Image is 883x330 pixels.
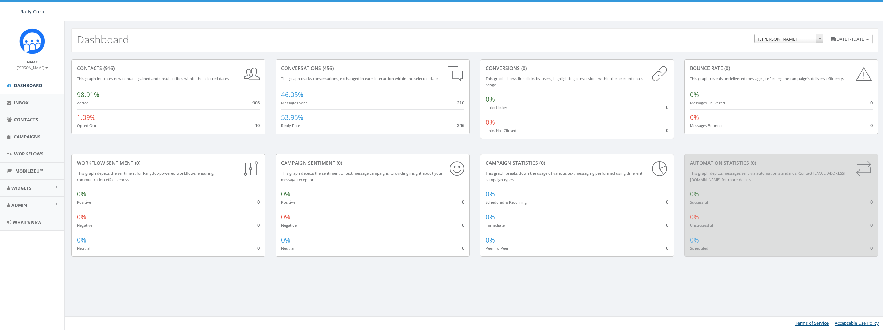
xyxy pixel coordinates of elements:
span: 0% [281,213,290,221]
small: Opted Out [77,123,96,128]
div: Campaign Sentiment [281,159,464,166]
span: 0% [690,90,699,99]
span: Inbox [14,100,29,106]
span: Admin [11,202,27,208]
small: Negative [281,223,297,228]
span: 0 [462,245,464,251]
span: 0% [281,236,290,245]
small: Unsuccessful [690,223,713,228]
span: 0% [486,236,495,245]
span: (0) [133,159,140,166]
span: 0% [281,189,290,198]
small: Neutral [77,246,90,251]
small: This graph depicts messages sent via automation standards. Contact [EMAIL_ADDRESS][DOMAIN_NAME] f... [690,171,845,182]
span: 0% [77,213,86,221]
span: 0 [870,245,873,251]
span: Dashboard [14,82,42,89]
div: Workflow Sentiment [77,159,260,166]
span: 10 [255,122,260,128]
small: Messages Delivered [690,100,725,105]
span: 0% [690,236,699,245]
a: [PERSON_NAME] [17,64,48,70]
span: 0 [870,222,873,228]
small: Scheduled & Recurring [486,199,527,205]
span: Contacts [14,116,38,123]
span: 0 [870,100,873,106]
span: 1. James Martin [754,34,823,43]
span: 53.95% [281,113,304,122]
span: Campaigns [14,134,40,140]
span: 1.09% [77,113,96,122]
span: 0 [870,199,873,205]
span: 0 [870,122,873,128]
span: 0 [666,127,668,133]
small: Negative [77,223,92,228]
span: Widgets [11,185,31,191]
h2: Dashboard [77,34,129,45]
span: 0 [257,199,260,205]
span: 0% [486,189,495,198]
span: 0 [666,245,668,251]
small: This graph depicts the sentiment for RallyBot-powered workflows, ensuring communication effective... [77,171,214,182]
span: (0) [538,159,545,166]
span: (916) [102,65,115,71]
span: 0 [666,104,668,110]
small: Scheduled [690,246,708,251]
span: 906 [252,100,260,106]
span: What's New [13,219,42,225]
small: Messages Bounced [690,123,724,128]
small: Reply Rate [281,123,300,128]
small: Positive [281,199,295,205]
small: Messages Sent [281,100,307,105]
span: 0 [257,245,260,251]
div: Automation Statistics [690,159,873,166]
span: 0 [462,199,464,205]
div: Campaign Statistics [486,159,668,166]
span: 0 [462,222,464,228]
div: conversions [486,65,668,72]
span: Rally Corp [20,8,44,15]
span: 0 [666,222,668,228]
small: Added [77,100,89,105]
span: (0) [335,159,342,166]
small: [PERSON_NAME] [17,65,48,70]
div: Bounce Rate [690,65,873,72]
span: 0% [690,213,699,221]
a: Terms of Service [795,320,829,326]
span: (0) [520,65,527,71]
small: This graph breaks down the usage of various text messaging performed using different campaign types. [486,171,642,182]
div: contacts [77,65,260,72]
span: (0) [749,159,756,166]
small: This graph shows link clicks by users, highlighting conversions within the selected dates range. [486,76,643,87]
span: (0) [723,65,730,71]
span: 210 [457,100,464,106]
img: Icon_1.png [19,28,45,54]
small: Name [27,60,38,64]
span: 0 [666,199,668,205]
small: Links Not Clicked [486,128,516,133]
small: This graph depicts the sentiment of text message campaigns, providing insight about your message ... [281,171,443,182]
span: 0% [77,189,86,198]
small: Successful [690,199,708,205]
small: Neutral [281,246,295,251]
span: 0 [257,222,260,228]
small: This graph indicates new contacts gained and unsubscribes within the selected dates. [77,76,230,81]
span: 0% [486,213,495,221]
span: Workflows [14,151,43,157]
span: 0% [690,189,699,198]
small: This graph tracks conversations, exchanged in each interaction within the selected dates. [281,76,440,81]
span: [DATE] - [DATE] [835,36,865,42]
div: conversations [281,65,464,72]
span: (456) [321,65,334,71]
span: 246 [457,122,464,128]
small: Immediate [486,223,505,228]
span: 0% [77,236,86,245]
span: MobilizeU™ [15,168,43,174]
span: 1. James Martin [755,34,823,44]
small: Peer To Peer [486,246,509,251]
small: Links Clicked [486,105,509,110]
span: 46.05% [281,90,304,99]
small: This graph reveals undelivered messages, reflecting the campaign's delivery efficiency. [690,76,844,81]
span: 0% [486,95,495,104]
span: 0% [486,118,495,127]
